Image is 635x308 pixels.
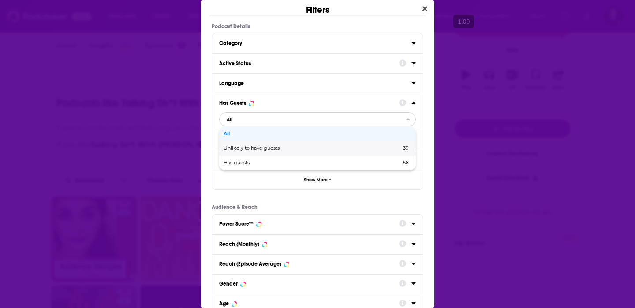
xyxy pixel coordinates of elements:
div: Active Status [219,60,393,67]
div: All [219,126,416,141]
p: Podcast Details [212,23,423,30]
div: Reach (Episode Average) [219,261,281,267]
button: Has Guests [219,97,399,108]
button: close menu [219,112,416,126]
button: Active Status [219,57,399,68]
span: Show More [304,178,328,182]
span: 58 [403,160,409,166]
div: Language [219,80,406,86]
button: Reach (Episode Average) [219,258,399,269]
p: Audience & Reach [212,204,423,210]
button: Show More [212,170,423,189]
button: Gender [219,278,399,289]
div: Reach (Monthly) [219,241,259,247]
div: Gender [219,281,238,287]
div: Has Guests [219,100,246,106]
button: Category [219,37,411,48]
div: Unlikely to have guests [219,141,416,156]
div: Has guests [219,156,416,170]
span: Unlikely to have guests [224,146,340,151]
h2: filter dropdown [219,112,416,126]
button: Close [419,4,431,15]
div: Age [219,301,229,307]
span: All [224,131,409,136]
button: Language [219,77,411,88]
div: Power Score™ [219,221,254,227]
span: Has guests [224,160,325,165]
span: All [227,117,232,122]
button: Power Score™ [219,218,399,229]
div: Category [219,40,406,46]
span: 39 [403,145,409,151]
button: Reach (Monthly) [219,238,399,249]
